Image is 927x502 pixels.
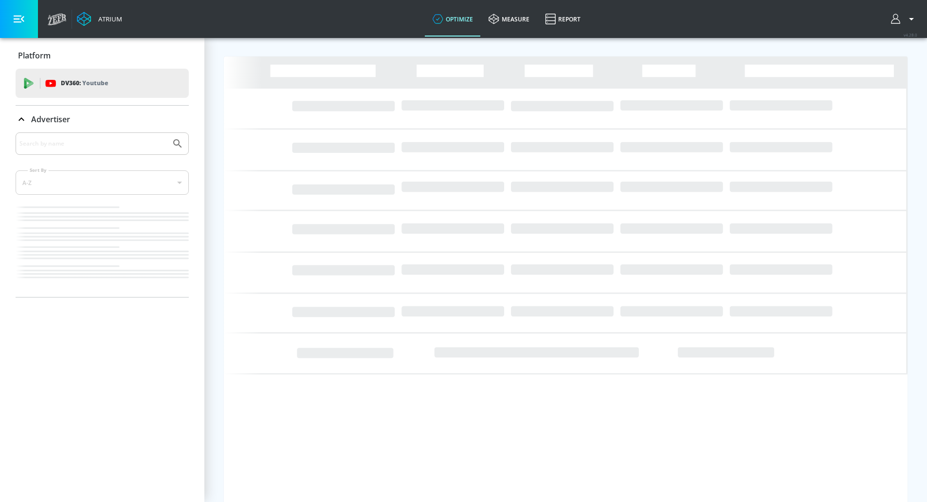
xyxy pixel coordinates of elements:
p: DV360: [61,78,108,89]
label: Sort By [28,167,49,173]
p: Youtube [82,78,108,88]
input: Search by name [19,137,167,150]
span: v 4.28.0 [904,32,917,37]
nav: list of Advertiser [16,203,189,297]
a: optimize [425,1,481,37]
div: Advertiser [16,106,189,133]
p: Advertiser [31,114,70,125]
div: Platform [16,42,189,69]
p: Platform [18,50,51,61]
div: A-Z [16,170,189,195]
div: Atrium [94,15,122,23]
div: DV360: Youtube [16,69,189,98]
div: Advertiser [16,132,189,297]
a: Atrium [77,12,122,26]
a: measure [481,1,537,37]
a: Report [537,1,588,37]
